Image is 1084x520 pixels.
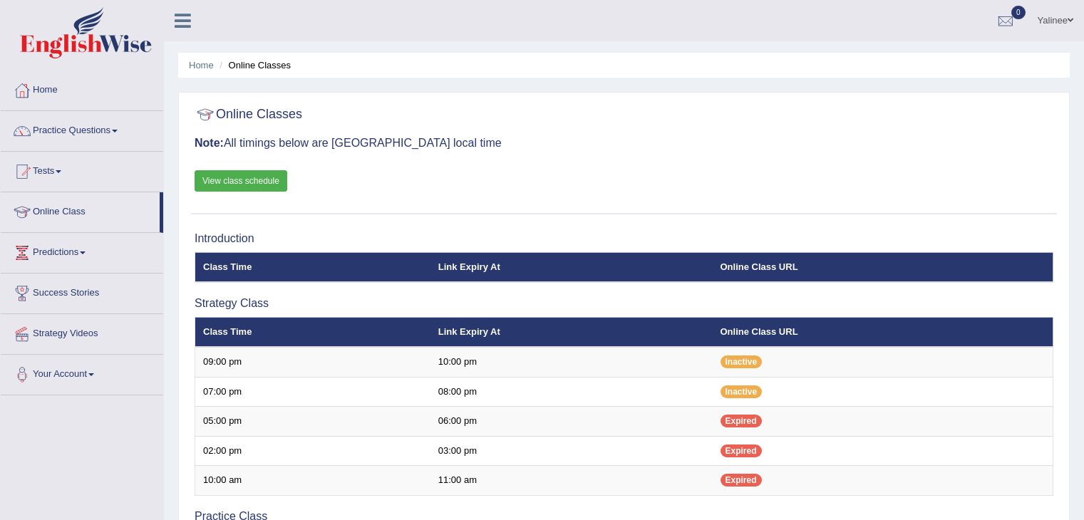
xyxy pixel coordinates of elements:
[216,58,291,72] li: Online Classes
[195,297,1053,310] h3: Strategy Class
[721,474,762,487] span: Expired
[195,137,1053,150] h3: All timings below are [GEOGRAPHIC_DATA] local time
[195,137,224,149] b: Note:
[195,317,430,347] th: Class Time
[195,104,302,125] h2: Online Classes
[195,377,430,407] td: 07:00 pm
[713,317,1053,347] th: Online Class URL
[430,466,713,496] td: 11:00 am
[195,436,430,466] td: 02:00 pm
[195,466,430,496] td: 10:00 am
[430,407,713,437] td: 06:00 pm
[721,385,763,398] span: Inactive
[1,314,163,350] a: Strategy Videos
[1,152,163,187] a: Tests
[430,317,713,347] th: Link Expiry At
[721,355,763,368] span: Inactive
[430,436,713,466] td: 03:00 pm
[1011,6,1026,19] span: 0
[1,111,163,147] a: Practice Questions
[195,407,430,437] td: 05:00 pm
[195,347,430,377] td: 09:00 pm
[1,355,163,390] a: Your Account
[430,347,713,377] td: 10:00 pm
[195,170,287,192] a: View class schedule
[189,60,214,71] a: Home
[430,252,713,282] th: Link Expiry At
[1,71,163,106] a: Home
[1,233,163,269] a: Predictions
[195,252,430,282] th: Class Time
[1,274,163,309] a: Success Stories
[721,415,762,427] span: Expired
[195,232,1053,245] h3: Introduction
[721,444,762,457] span: Expired
[713,252,1053,282] th: Online Class URL
[1,192,160,228] a: Online Class
[430,377,713,407] td: 08:00 pm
